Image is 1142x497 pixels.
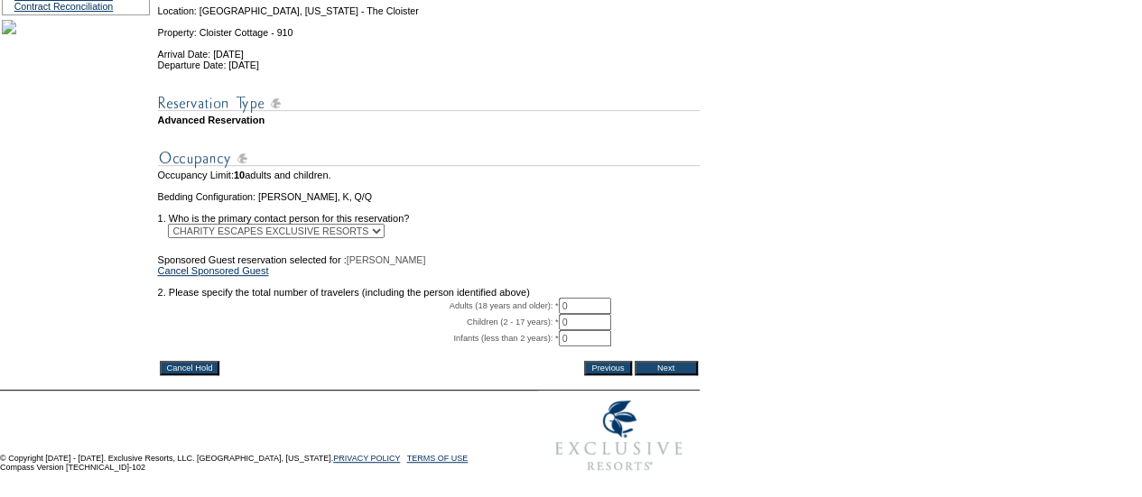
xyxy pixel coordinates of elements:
[635,361,698,375] input: Next
[2,20,16,34] img: Shot-46-052.jpg
[333,454,400,463] a: PRIVACY POLICY
[584,361,631,375] input: Previous
[158,287,700,298] td: 2. Please specify the total number of travelers (including the person identified above)
[158,170,700,180] td: Occupancy Limit: adults and children.
[538,391,700,481] img: Exclusive Resorts
[158,330,559,346] td: Infants (less than 2 years): *
[158,202,700,224] td: 1. Who is the primary contact person for this reservation?
[158,298,559,314] td: Adults (18 years and older): *
[158,191,700,202] td: Bedding Configuration: [PERSON_NAME], K, Q/Q
[407,454,469,463] a: TERMS OF USE
[158,314,559,330] td: Children (2 - 17 years): *
[158,147,700,170] img: subTtlOccupancy.gif
[158,265,269,276] a: Cancel Sponsored Guest
[158,60,700,70] td: Departure Date: [DATE]
[158,92,700,115] img: subTtlResType.gif
[158,16,700,38] td: Property: Cloister Cottage - 910
[347,254,426,265] span: [PERSON_NAME]
[158,38,700,60] td: Arrival Date: [DATE]
[158,254,700,276] td: Sponsored Guest reservation selected for :
[14,1,114,12] a: Contract Reconciliation
[234,170,245,180] span: 10
[158,115,700,125] td: Advanced Reservation
[160,361,220,375] input: Cancel Hold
